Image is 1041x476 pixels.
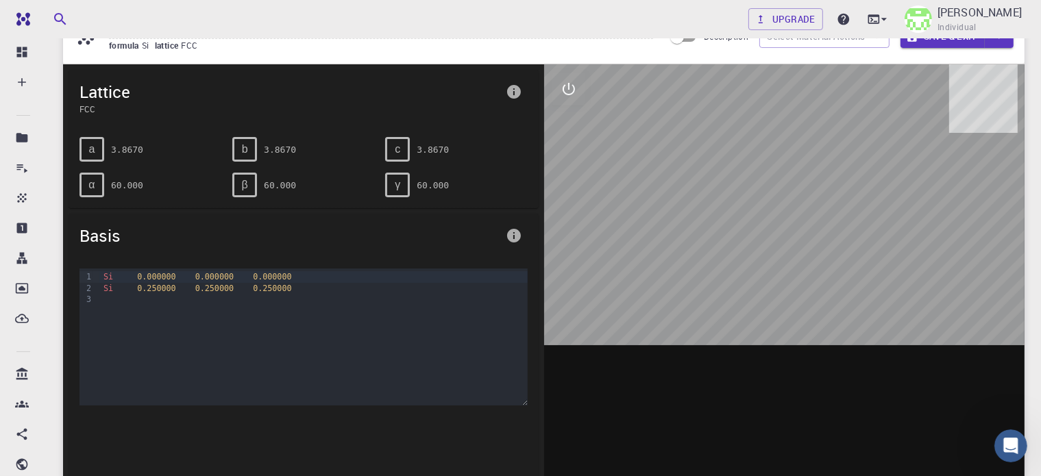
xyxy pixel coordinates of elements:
span: 0.250000 [137,284,175,293]
span: FCC [181,40,203,51]
span: α [88,179,95,191]
span: lattice [155,40,182,51]
pre: 60.000 [264,173,296,197]
span: formula [109,40,142,51]
span: γ [395,179,400,191]
span: Si [103,272,113,281]
span: Support [27,10,77,22]
span: 0.000000 [137,272,175,281]
span: FCC [79,103,500,115]
span: Si [142,40,155,51]
span: Description [704,31,748,42]
a: Upgrade [748,8,823,30]
span: Lattice [79,81,500,103]
span: 0.250000 [195,284,234,293]
span: β [242,179,248,191]
pre: 3.8670 [111,138,143,162]
span: 0.000000 [253,272,291,281]
span: Individual [938,21,977,34]
iframe: Intercom live chat [994,429,1027,462]
pre: 60.000 [111,173,143,197]
span: b [242,143,248,155]
pre: 3.8670 [264,138,296,162]
div: 1 [79,271,93,282]
button: info [500,222,528,249]
pre: 60.000 [417,173,449,197]
p: [PERSON_NAME] [938,4,1022,21]
div: 3 [79,294,93,305]
span: Basis [79,225,500,247]
span: Si [103,284,113,293]
img: Dercy Ryan [905,5,932,33]
span: 0.250000 [253,284,291,293]
img: logo [11,12,30,26]
span: 0.000000 [195,272,234,281]
button: info [500,78,528,105]
span: c [395,143,400,155]
span: a [89,143,95,155]
pre: 3.8670 [417,138,449,162]
div: 2 [79,283,93,294]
